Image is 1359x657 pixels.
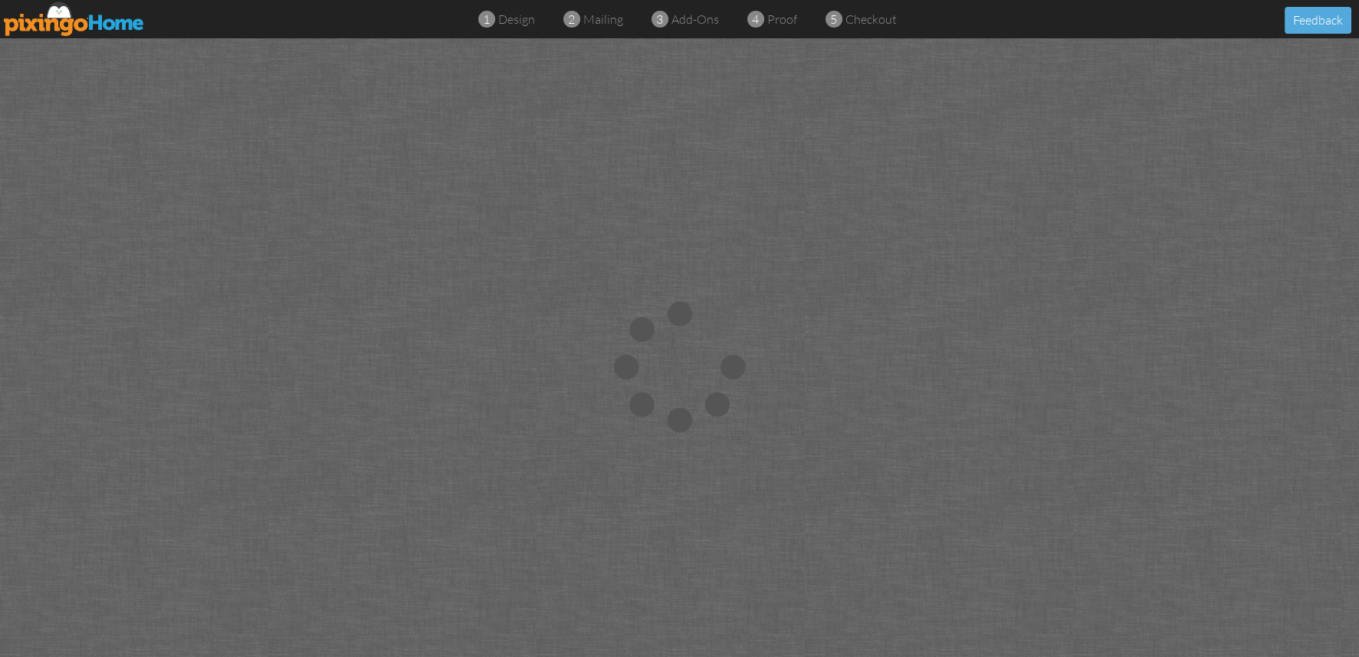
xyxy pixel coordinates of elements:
[1285,7,1351,34] button: Feedback
[498,11,535,27] span: design
[4,2,145,36] img: pixingo logo
[671,11,719,27] span: add-ons
[656,11,663,28] span: 3
[483,11,490,28] span: 1
[583,11,623,27] span: mailing
[767,11,797,27] span: proof
[752,11,759,28] span: 4
[830,11,837,28] span: 5
[568,11,575,28] span: 2
[845,11,897,27] span: checkout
